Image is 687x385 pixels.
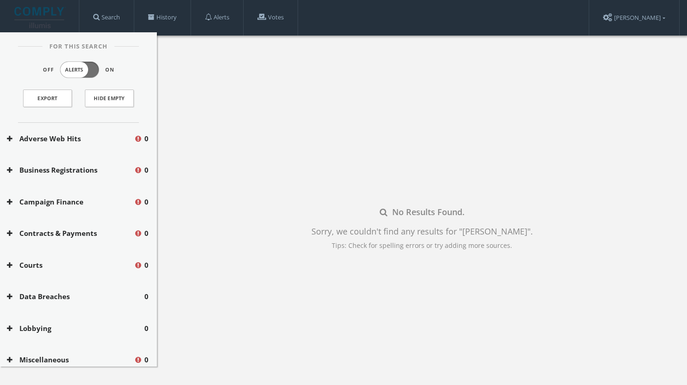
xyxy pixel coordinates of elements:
span: Off [43,66,54,74]
button: Miscellaneous [7,355,134,365]
img: illumis [14,7,66,28]
span: 0 [144,260,149,271]
button: Contracts & Payments [7,228,134,239]
div: No Results Found. [311,206,533,218]
button: Lobbying [7,323,144,334]
button: Hide Empty [85,90,134,107]
div: Tips: Check for spelling errors or try adding more sources. [311,241,533,250]
button: Campaign Finance [7,197,134,207]
span: 0 [144,291,149,302]
span: 0 [144,228,149,239]
button: Business Registrations [7,165,134,175]
span: 0 [144,323,149,334]
a: Export [23,90,72,107]
span: On [105,66,114,74]
span: 0 [144,165,149,175]
button: Adverse Web Hits [7,133,134,144]
span: 0 [144,133,149,144]
div: Sorry, we couldn't find any results for " [PERSON_NAME] " . [311,225,533,238]
button: Courts [7,260,134,271]
button: Data Breaches [7,291,144,302]
span: For This Search [42,42,114,51]
span: 0 [144,197,149,207]
span: 0 [144,355,149,365]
